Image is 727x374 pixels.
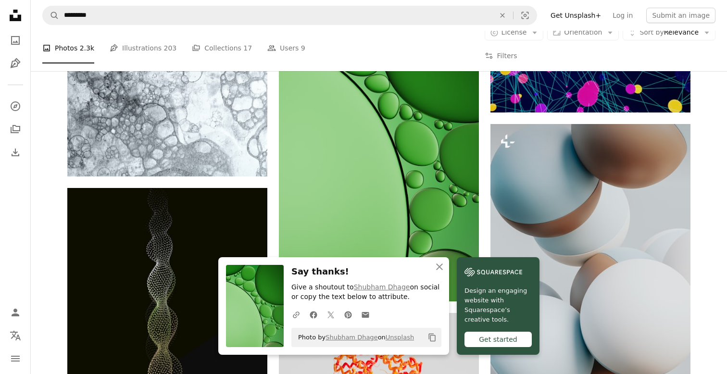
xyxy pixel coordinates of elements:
a: Design an engaging website with Squarespace’s creative tools.Get started [457,257,539,355]
a: Shubham Dhage [354,283,410,291]
a: Explore [6,97,25,116]
p: Give a shoutout to on social or copy the text below to attribute. [291,283,441,302]
a: a green background with bubbles and bubbles [279,119,479,127]
span: Orientation [564,28,602,36]
a: Log in [607,8,639,23]
a: Unsplash [386,334,414,341]
a: Photos [6,31,25,50]
a: Illustrations 203 [110,33,176,63]
a: Illustrations [6,54,25,73]
button: Visual search [514,6,537,25]
form: Find visuals sitewide [42,6,537,25]
button: Orientation [547,25,619,40]
button: Search Unsplash [43,6,59,25]
span: 203 [164,43,177,53]
a: Users 9 [267,33,305,63]
div: Get started [464,332,532,347]
a: Collections [6,120,25,139]
a: Collections 17 [192,33,252,63]
button: Copy to clipboard [424,329,440,346]
button: Submit an image [646,8,715,23]
a: Get Unsplash+ [545,8,607,23]
span: Design an engaging website with Squarespace’s creative tools. [464,286,532,324]
span: Relevance [639,28,699,37]
a: Share on Pinterest [339,305,357,324]
a: Shubham Dhage [326,334,377,341]
span: License [501,28,527,36]
a: Log in / Sign up [6,303,25,322]
button: Sort byRelevance [623,25,715,40]
a: Home — Unsplash [6,6,25,27]
span: Sort by [639,28,664,36]
button: Language [6,326,25,345]
img: file-1606177908946-d1eed1cbe4f5image [464,265,522,279]
a: Share on Twitter [322,305,339,324]
h3: Say thanks! [291,265,441,279]
button: Menu [6,349,25,368]
a: Share on Facebook [305,305,322,324]
span: Photo by on [293,330,414,345]
button: License [485,25,544,40]
a: Download History [6,143,25,162]
a: an abstract image of a spiral of dots on a black background [67,328,267,337]
span: 17 [243,43,252,53]
span: 9 [301,43,305,53]
button: Clear [492,6,513,25]
a: a group of orange and red objects floating in the air [279,365,479,374]
a: Share over email [357,305,374,324]
button: Filters [485,40,517,71]
a: a bunch of white and brown balls floating in the air [490,269,690,278]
